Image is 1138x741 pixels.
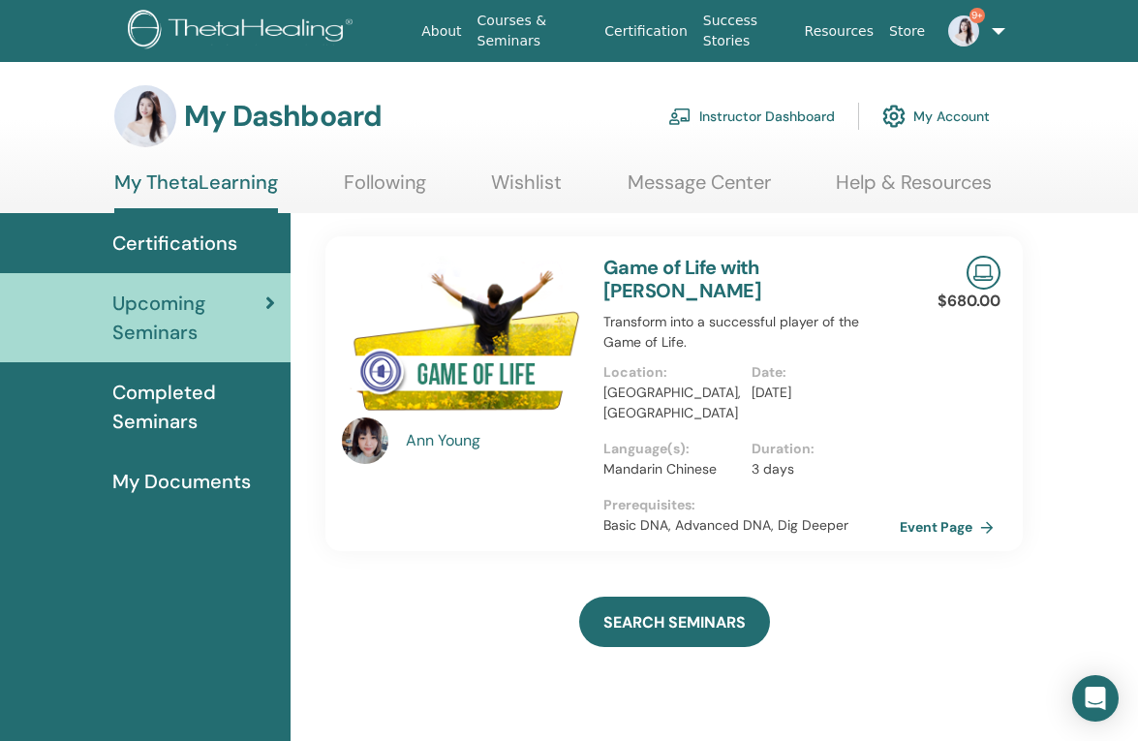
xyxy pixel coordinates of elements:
[184,99,382,134] h3: My Dashboard
[414,14,469,49] a: About
[881,14,933,49] a: Store
[603,459,740,479] p: Mandarin Chinese
[938,290,1000,313] p: $680.00
[882,100,906,133] img: cog.svg
[969,8,985,23] span: 9+
[752,362,888,383] p: Date :
[628,170,771,208] a: Message Center
[668,95,835,138] a: Instructor Dashboard
[491,170,562,208] a: Wishlist
[752,459,888,479] p: 3 days
[948,15,979,46] img: default.jpg
[406,429,585,452] a: Ann Young
[603,255,761,303] a: Game of Life with [PERSON_NAME]
[603,612,746,633] span: SEARCH SEMINARS
[114,85,176,147] img: default.jpg
[579,597,770,647] a: SEARCH SEMINARS
[342,256,580,423] img: Game of Life
[603,312,900,353] p: Transform into a successful player of the Game of Life.
[603,362,740,383] p: Location :
[344,170,426,208] a: Following
[836,170,992,208] a: Help & Resources
[1072,675,1119,722] div: Open Intercom Messenger
[603,515,900,536] p: Basic DNA, Advanced DNA, Dig Deeper
[695,3,797,59] a: Success Stories
[128,10,359,53] img: logo.png
[752,439,888,459] p: Duration :
[603,495,900,515] p: Prerequisites :
[967,256,1000,290] img: Live Online Seminar
[752,383,888,403] p: [DATE]
[900,512,1001,541] a: Event Page
[114,170,278,213] a: My ThetaLearning
[797,14,882,49] a: Resources
[342,417,388,464] img: default.jpg
[668,108,692,125] img: chalkboard-teacher.svg
[112,289,265,347] span: Upcoming Seminars
[603,439,740,459] p: Language(s) :
[470,3,598,59] a: Courses & Seminars
[112,467,251,496] span: My Documents
[597,14,694,49] a: Certification
[882,95,990,138] a: My Account
[112,229,237,258] span: Certifications
[603,383,740,423] p: [GEOGRAPHIC_DATA], [GEOGRAPHIC_DATA]
[112,378,275,436] span: Completed Seminars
